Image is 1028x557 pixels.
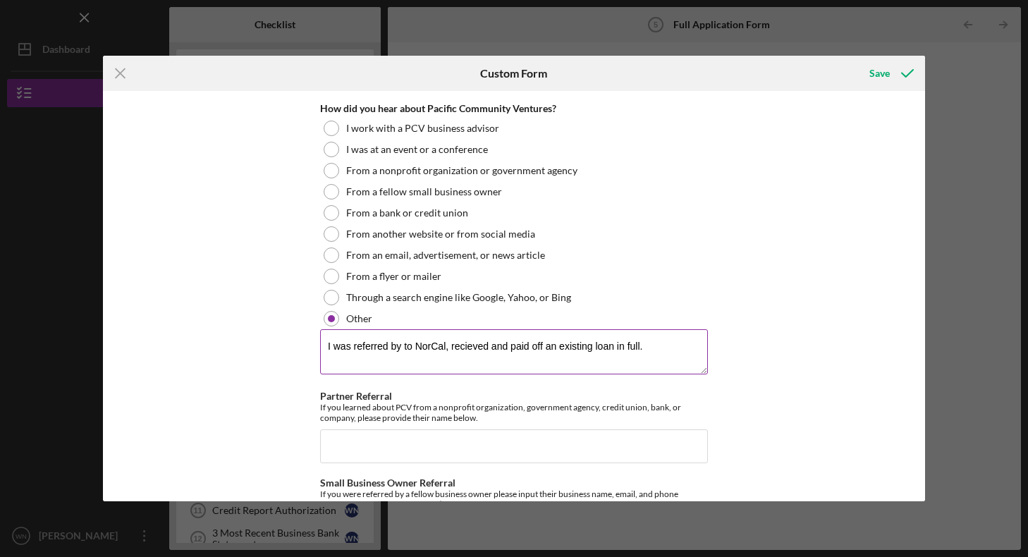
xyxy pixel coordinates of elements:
[320,489,708,510] div: If you were referred by a fellow business owner please input their business name, email, and phon...
[346,228,535,240] label: From another website or from social media
[869,59,890,87] div: Save
[346,123,499,134] label: I work with a PCV business advisor
[346,292,571,303] label: Through a search engine like Google, Yahoo, or Bing
[346,165,577,176] label: From a nonprofit organization or government agency
[346,144,488,155] label: I was at an event or a conference
[320,329,708,374] textarea: I was referred by to NorCal, recieved and paid off an existing loan in full.
[480,67,547,80] h6: Custom Form
[346,207,468,219] label: From a bank or credit union
[320,390,392,402] label: Partner Referral
[320,103,708,114] div: How did you hear about Pacific Community Ventures?
[346,186,502,197] label: From a fellow small business owner
[320,402,708,423] div: If you learned about PCV from a nonprofit organization, government agency, credit union, bank, or...
[320,477,455,489] label: Small Business Owner Referral
[346,271,441,282] label: From a flyer or mailer
[346,313,372,324] label: Other
[855,59,925,87] button: Save
[346,250,545,261] label: From an email, advertisement, or news article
